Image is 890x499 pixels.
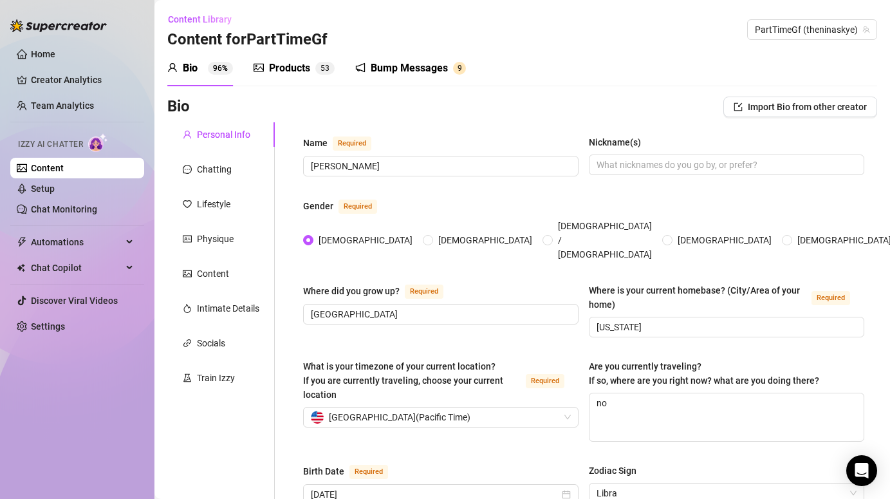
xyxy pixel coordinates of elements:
[31,204,97,214] a: Chat Monitoring
[303,135,385,151] label: Name
[458,64,462,73] span: 9
[197,232,234,246] div: Physique
[355,62,366,73] span: notification
[303,136,328,150] div: Name
[31,49,55,59] a: Home
[313,233,418,247] span: [DEMOGRAPHIC_DATA]
[311,307,568,321] input: Where did you grow up?
[88,133,108,152] img: AI Chatter
[589,464,645,478] label: Zodiac Sign
[183,130,192,139] span: user
[325,64,329,73] span: 3
[31,296,118,306] a: Discover Viral Videos
[197,336,225,350] div: Socials
[197,371,235,385] div: Train Izzy
[755,20,869,39] span: PartTimeGf (theninaskye)
[197,267,229,281] div: Content
[748,102,867,112] span: Import Bio from other creator
[10,19,107,32] img: logo-BBDzfeDw.svg
[349,465,388,479] span: Required
[183,61,198,76] div: Bio
[315,62,335,75] sup: 53
[723,97,877,117] button: Import Bio from other creator
[589,135,641,149] div: Nickname(s)
[303,284,400,298] div: Where did you grow up?
[18,138,83,151] span: Izzy AI Chatter
[303,283,458,299] label: Where did you grow up?
[811,291,850,305] span: Required
[197,301,259,315] div: Intimate Details
[405,285,443,299] span: Required
[183,200,192,209] span: heart
[526,374,564,388] span: Required
[254,62,264,73] span: picture
[197,197,230,211] div: Lifestyle
[183,269,192,278] span: picture
[589,283,864,312] label: Where is your current homebase? (City/Area of your home)
[31,232,122,252] span: Automations
[862,26,870,33] span: team
[17,263,25,272] img: Chat Copilot
[433,233,537,247] span: [DEMOGRAPHIC_DATA]
[672,233,777,247] span: [DEMOGRAPHIC_DATA]
[311,159,568,173] input: Name
[589,393,864,441] textarea: no
[589,464,636,478] div: Zodiac Sign
[31,184,55,194] a: Setup
[338,200,377,214] span: Required
[17,237,27,247] span: thunderbolt
[333,137,371,151] span: Required
[31,163,64,173] a: Content
[553,219,657,261] span: [DEMOGRAPHIC_DATA] / [DEMOGRAPHIC_DATA]
[31,100,94,111] a: Team Analytics
[197,162,232,176] div: Chatting
[597,320,854,334] input: Where is your current homebase? (City/Area of your home)
[183,304,192,313] span: fire
[183,165,192,174] span: message
[269,61,310,76] div: Products
[167,97,190,117] h3: Bio
[31,258,122,278] span: Chat Copilot
[311,411,324,424] img: us
[303,464,344,478] div: Birth Date
[183,339,192,348] span: link
[329,408,470,427] span: [GEOGRAPHIC_DATA] ( Pacific Time )
[31,70,134,90] a: Creator Analytics
[589,361,819,386] span: Are you currently traveling? If so, where are you right now? what are you doing there?
[303,361,503,400] span: What is your timezone of your current location? If you are currently traveling, choose your curre...
[320,64,325,73] span: 5
[303,199,333,213] div: Gender
[208,62,233,75] sup: 96%
[597,158,854,172] input: Nickname(s)
[183,373,192,382] span: experiment
[453,62,466,75] sup: 9
[167,30,328,50] h3: Content for PartTimeGf
[371,61,448,76] div: Bump Messages
[589,283,806,312] div: Where is your current homebase? (City/Area of your home)
[31,321,65,332] a: Settings
[589,135,650,149] label: Nickname(s)
[183,234,192,243] span: idcard
[846,455,877,486] div: Open Intercom Messenger
[167,9,242,30] button: Content Library
[303,198,391,214] label: Gender
[734,102,743,111] span: import
[303,464,402,479] label: Birth Date
[167,62,178,73] span: user
[197,127,250,142] div: Personal Info
[168,14,232,24] span: Content Library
